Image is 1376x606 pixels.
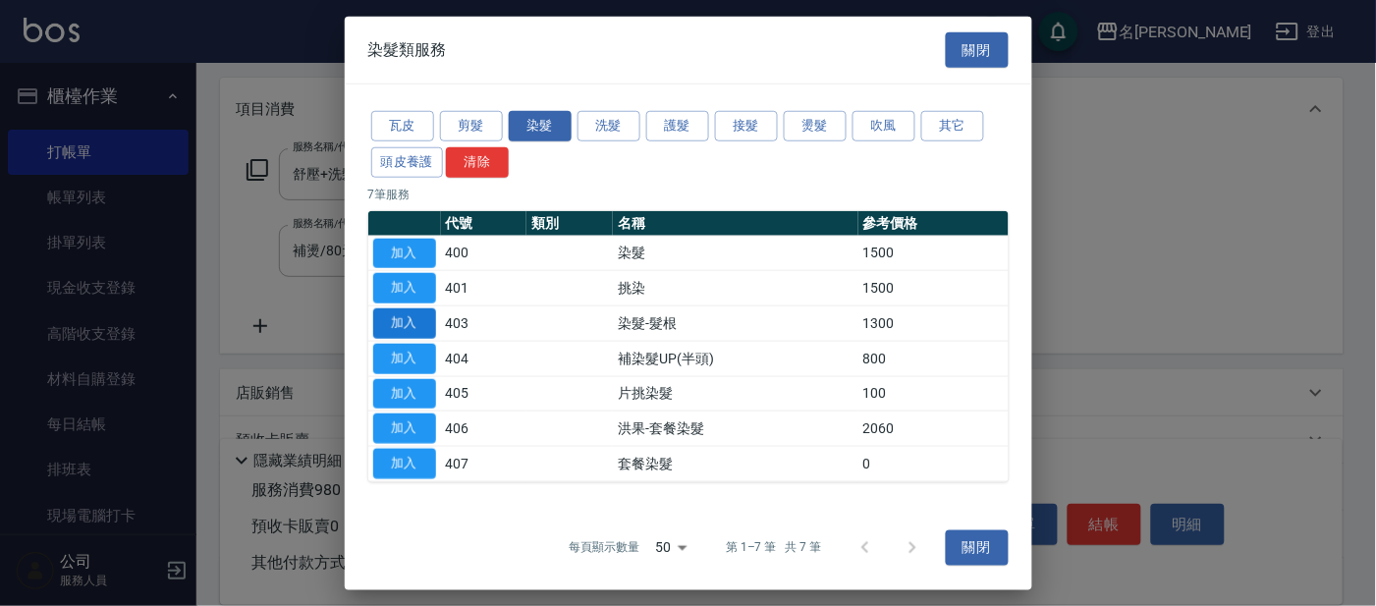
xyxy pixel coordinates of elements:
button: 加入 [373,413,436,444]
button: 吹風 [853,111,915,141]
p: 7 筆服務 [368,185,1009,202]
td: 挑染 [613,271,857,306]
td: 1500 [858,271,1009,306]
button: 關閉 [946,529,1009,566]
button: 染髮 [509,111,572,141]
button: 護髮 [646,111,709,141]
td: 片挑染髮 [613,376,857,412]
td: 405 [441,376,527,412]
td: 1300 [858,305,1009,341]
button: 加入 [373,308,436,339]
td: 403 [441,305,527,341]
p: 第 1–7 筆 共 7 筆 [726,539,821,557]
button: 加入 [373,238,436,268]
th: 類別 [526,210,613,236]
button: 加入 [373,344,436,374]
button: 瓦皮 [371,111,434,141]
th: 參考價格 [858,210,1009,236]
button: 其它 [921,111,984,141]
button: 洗髮 [578,111,640,141]
span: 染髮類服務 [368,40,447,60]
td: 1500 [858,236,1009,271]
td: 洪果-套餐染髮 [613,412,857,447]
td: 406 [441,412,527,447]
td: 2060 [858,412,1009,447]
th: 名稱 [613,210,857,236]
td: 染髮 [613,236,857,271]
td: 100 [858,376,1009,412]
td: 補染髮UP(半頭) [613,341,857,376]
td: 染髮-髮根 [613,305,857,341]
button: 清除 [446,147,509,178]
div: 50 [647,522,694,575]
td: 套餐染髮 [613,446,857,481]
button: 頭皮養護 [371,147,444,178]
button: 剪髮 [440,111,503,141]
td: 404 [441,341,527,376]
td: 0 [858,446,1009,481]
button: 關閉 [946,31,1009,68]
td: 400 [441,236,527,271]
button: 加入 [373,378,436,409]
p: 每頁顯示數量 [569,539,639,557]
button: 燙髮 [784,111,847,141]
button: 接髮 [715,111,778,141]
td: 407 [441,446,527,481]
button: 加入 [373,449,436,479]
th: 代號 [441,210,527,236]
td: 800 [858,341,1009,376]
button: 加入 [373,273,436,303]
td: 401 [441,271,527,306]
